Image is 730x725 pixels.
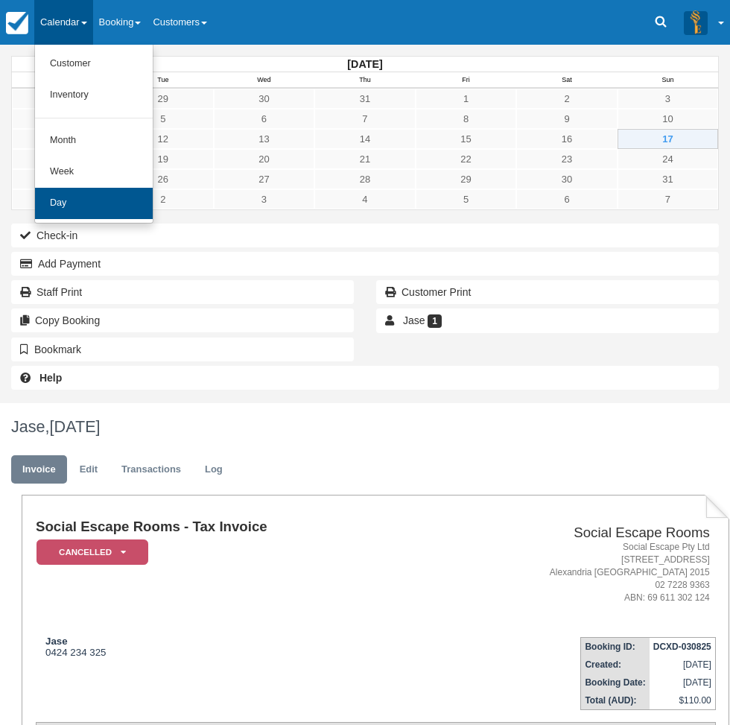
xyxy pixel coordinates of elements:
[50,417,101,436] span: [DATE]
[11,308,354,332] button: Copy Booking
[314,149,416,169] a: 21
[112,169,214,189] a: 26
[581,656,650,674] th: Created:
[194,455,234,484] a: Log
[516,109,618,129] a: 9
[112,149,214,169] a: 19
[69,455,109,484] a: Edit
[618,129,718,149] a: 17
[36,539,148,566] em: Cancelled
[36,519,426,535] h1: Social Escape Rooms - Tax Invoice
[416,72,517,89] th: Fri
[35,125,153,156] a: Month
[416,149,517,169] a: 22
[684,10,708,34] img: A3
[112,189,214,209] a: 2
[581,638,650,656] th: Booking ID:
[35,48,153,80] a: Customer
[432,541,710,605] address: Social Escape Pty Ltd [STREET_ADDRESS] Alexandria [GEOGRAPHIC_DATA] 2015 02 7228 9363 ABN: 69 611...
[416,189,517,209] a: 5
[12,149,112,169] a: 18
[416,129,517,149] a: 15
[12,129,112,149] a: 11
[516,169,618,189] a: 30
[214,169,315,189] a: 27
[618,89,718,109] a: 3
[35,156,153,188] a: Week
[214,149,315,169] a: 20
[618,169,718,189] a: 31
[36,539,143,566] a: Cancelled
[618,109,718,129] a: 10
[376,280,719,304] a: Customer Print
[214,129,315,149] a: 13
[45,636,68,647] strong: Jase
[35,80,153,111] a: Inventory
[35,188,153,219] a: Day
[12,72,113,89] th: Mon
[110,455,192,484] a: Transactions
[112,109,214,129] a: 5
[516,189,618,209] a: 6
[376,308,719,332] a: Jase 1
[416,89,517,109] a: 1
[516,149,618,169] a: 23
[653,642,711,652] strong: DCXD-030825
[516,89,618,109] a: 2
[516,129,618,149] a: 16
[432,525,710,541] h2: Social Escape Rooms
[12,189,112,209] a: 1
[618,189,718,209] a: 7
[314,129,416,149] a: 14
[12,109,112,129] a: 4
[11,280,354,304] a: Staff Print
[11,418,719,436] h1: Jase,
[416,169,517,189] a: 29
[36,636,426,658] div: 0424 234 325
[34,45,153,224] ul: Calendar
[516,72,618,89] th: Sat
[11,366,719,390] a: Help
[6,12,28,34] img: checkfront-main-nav-mini-logo.png
[314,72,416,89] th: Thu
[428,314,442,328] span: 1
[314,109,416,129] a: 7
[314,189,416,209] a: 4
[581,691,650,710] th: Total (AUD):
[347,58,382,70] strong: [DATE]
[650,691,716,710] td: $110.00
[12,169,112,189] a: 25
[314,89,416,109] a: 31
[112,72,214,89] th: Tue
[214,109,315,129] a: 6
[650,656,716,674] td: [DATE]
[618,149,718,169] a: 24
[214,89,315,109] a: 30
[403,314,425,326] span: Jase
[112,129,214,149] a: 12
[314,169,416,189] a: 28
[11,224,719,247] button: Check-in
[416,109,517,129] a: 8
[12,89,112,109] a: 28
[214,189,315,209] a: 3
[581,674,650,691] th: Booking Date:
[618,72,719,89] th: Sun
[11,455,67,484] a: Invoice
[650,674,716,691] td: [DATE]
[39,372,62,384] b: Help
[11,252,719,276] button: Add Payment
[112,89,214,109] a: 29
[214,72,315,89] th: Wed
[11,338,354,361] button: Bookmark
